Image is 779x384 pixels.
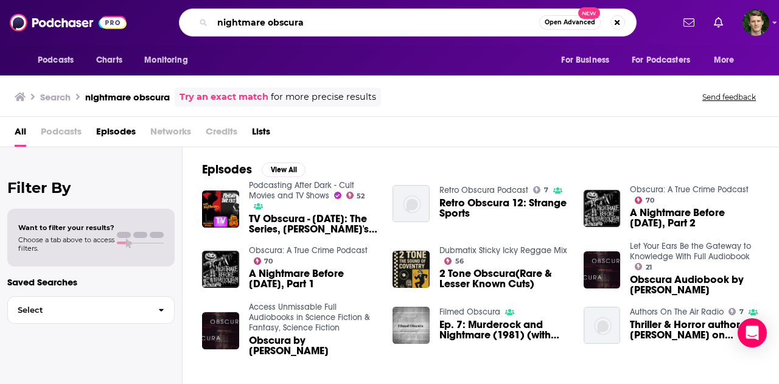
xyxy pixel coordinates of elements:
[742,9,769,36] span: Logged in as drew.kilman
[539,15,601,30] button: Open AdvancedNew
[584,190,621,227] img: A Nightmare Before Halloween, Part 2
[561,52,609,69] span: For Business
[709,12,728,33] a: Show notifications dropdown
[393,307,430,344] img: Ep. 7: Murderock and Nightmare (1981) (with Joe Brady)
[646,265,652,270] span: 21
[705,49,750,72] button: open menu
[7,276,175,288] p: Saved Searches
[439,245,567,256] a: Dubmatix Sticky Icky Reggae Mix
[85,91,170,103] h3: nightmare obscura
[738,318,767,347] div: Open Intercom Messenger
[439,198,569,218] a: Retro Obscura 12: Strange Sports
[742,9,769,36] button: Show profile menu
[714,52,735,69] span: More
[18,223,114,232] span: Want to filter your results?
[439,185,528,195] a: Retro Obscura Podcast
[38,52,74,69] span: Podcasts
[254,257,273,265] a: 70
[202,162,306,177] a: EpisodesView All
[533,186,548,194] a: 7
[18,236,114,253] span: Choose a tab above to access filters.
[249,214,379,234] a: TV Obscura - Friday the 13th: The Series, Freddy's Nightmares
[444,257,464,265] a: 56
[699,92,760,102] button: Send feedback
[202,312,239,349] a: Obscura by Joe Hart
[439,319,569,340] span: Ep. 7: Murderock and Nightmare (1981) (with [PERSON_NAME])
[630,241,751,262] a: Let Your Ears Be the Gateway to Knowledge With Full Audiobook
[635,263,652,270] a: 21
[180,90,268,104] a: Try an exact match
[553,49,624,72] button: open menu
[630,319,760,340] a: Thriller & Horror author Joe Hart on OBSCURA on Authors on the Air
[41,122,82,147] span: Podcasts
[439,307,500,317] a: Filmed Obscura
[630,319,760,340] span: Thriller & Horror author [PERSON_NAME] on OBSCURA on Authors on the Air
[635,197,654,204] a: 70
[439,319,569,340] a: Ep. 7: Murderock and Nightmare (1981) (with Joe Brady)
[630,274,760,295] a: Obscura Audiobook by Joe Hart
[393,251,430,288] a: 2 Tone Obscura(Rare & Lesser Known Cuts)
[632,52,690,69] span: For Podcasters
[7,296,175,324] button: Select
[96,52,122,69] span: Charts
[249,214,379,234] span: TV Obscura - [DATE]: The Series, [PERSON_NAME]'s Nightmares
[346,192,365,199] a: 52
[544,187,548,193] span: 7
[728,308,744,315] a: 7
[206,122,237,147] span: Credits
[249,335,379,356] a: Obscura by Joe Hart
[439,268,569,289] a: 2 Tone Obscura(Rare & Lesser Known Cuts)
[630,184,749,195] a: Obscura: A True Crime Podcast
[455,259,464,264] span: 56
[584,251,621,288] a: Obscura Audiobook by Joe Hart
[262,162,306,177] button: View All
[249,268,379,289] span: A Nightmare Before [DATE], Part 1
[88,49,130,72] a: Charts
[150,122,191,147] span: Networks
[630,274,760,295] span: Obscura Audiobook by [PERSON_NAME]
[252,122,270,147] a: Lists
[136,49,203,72] button: open menu
[144,52,187,69] span: Monitoring
[96,122,136,147] a: Episodes
[249,245,368,256] a: Obscura: A True Crime Podcast
[584,307,621,344] img: Thriller & Horror author Joe Hart on OBSCURA on Authors on the Air
[7,179,175,197] h2: Filter By
[249,335,379,356] span: Obscura by [PERSON_NAME]
[249,268,379,289] a: A Nightmare Before Halloween, Part 1
[679,12,699,33] a: Show notifications dropdown
[202,162,252,177] h2: Episodes
[271,90,376,104] span: for more precise results
[202,190,239,228] img: TV Obscura - Friday the 13th: The Series, Freddy's Nightmares
[624,49,708,72] button: open menu
[40,91,71,103] h3: Search
[10,11,127,34] img: Podchaser - Follow, Share and Rate Podcasts
[15,122,26,147] a: All
[357,194,365,199] span: 52
[393,185,430,222] img: Retro Obscura 12: Strange Sports
[630,307,724,317] a: Authors On The Air Radio
[630,208,760,228] a: A Nightmare Before Halloween, Part 2
[29,49,89,72] button: open menu
[264,259,273,264] span: 70
[578,7,600,19] span: New
[249,302,370,333] a: Access Unmissable Full Audiobooks in Science Fiction & Fantasy, Science Fiction
[630,208,760,228] span: A Nightmare Before [DATE], Part 2
[249,180,354,201] a: Podcasting After Dark - Cult Movies and TV Shows
[742,9,769,36] img: User Profile
[202,251,239,288] img: A Nightmare Before Halloween, Part 1
[646,198,654,203] span: 70
[739,309,744,315] span: 7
